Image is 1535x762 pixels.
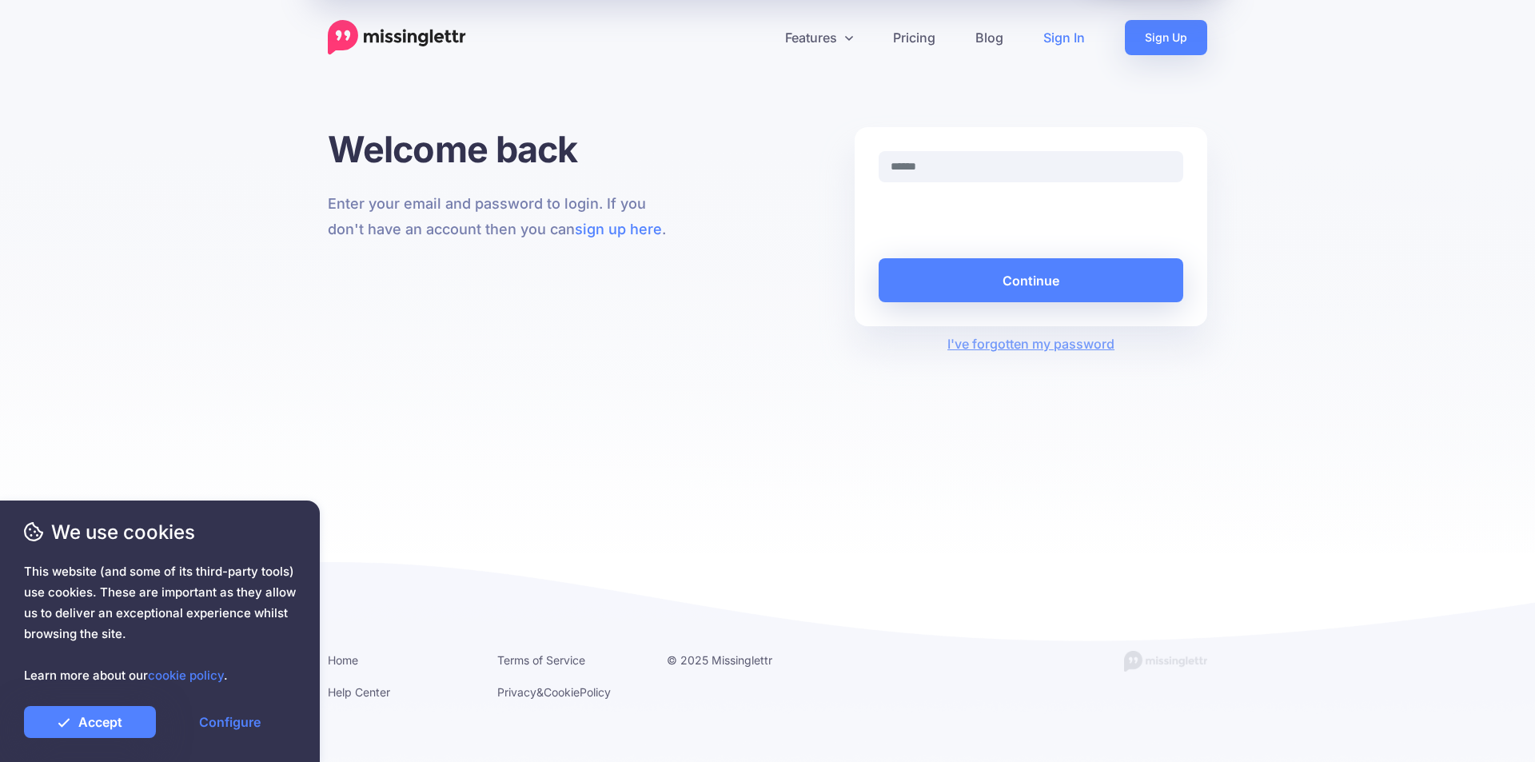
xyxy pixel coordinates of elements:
a: Help Center [328,685,390,699]
a: Sign Up [1125,20,1207,55]
li: & Policy [497,682,643,702]
a: Accept [24,706,156,738]
a: Configure [164,706,296,738]
a: Features [765,20,873,55]
p: Enter your email and password to login. If you don't have an account then you can . [328,191,680,242]
a: Sign In [1023,20,1105,55]
a: Blog [955,20,1023,55]
a: Home [328,653,358,667]
a: cookie policy [148,668,224,683]
span: We use cookies [24,518,296,546]
a: I've forgotten my password [947,336,1114,352]
h1: Welcome back [328,127,680,171]
li: © 2025 Missinglettr [667,650,812,670]
a: sign up here [575,221,662,237]
a: Privacy [497,685,536,699]
span: This website (and some of its third-party tools) use cookies. These are important as they allow u... [24,561,296,686]
a: Cookie [544,685,580,699]
a: Pricing [873,20,955,55]
button: Continue [879,258,1183,302]
a: Terms of Service [497,653,585,667]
